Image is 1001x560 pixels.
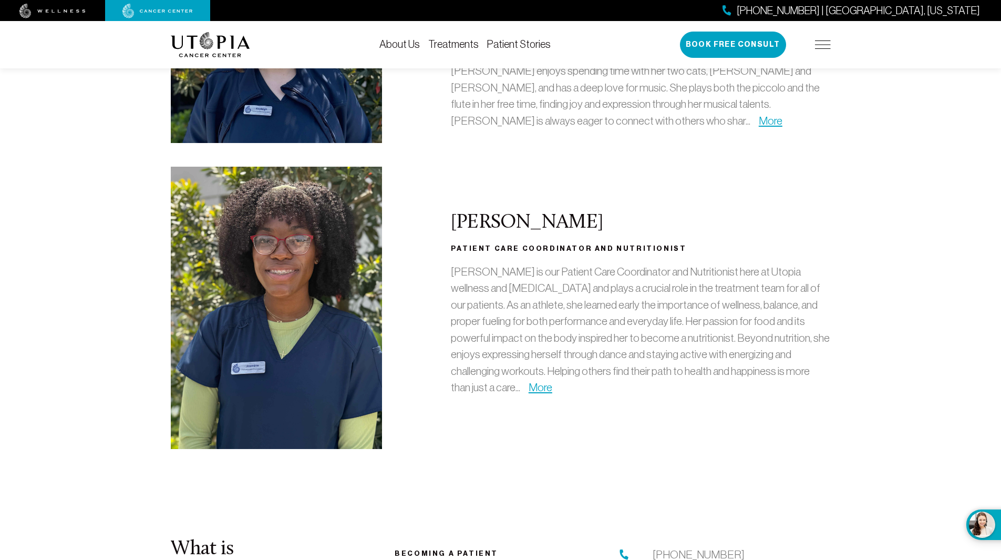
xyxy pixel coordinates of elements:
[759,115,782,127] a: More
[680,32,786,58] button: Book Free Consult
[723,3,980,18] a: [PHONE_NUMBER] | [GEOGRAPHIC_DATA], [US_STATE]
[122,4,193,18] img: cancer center
[19,4,86,18] img: wellness
[451,242,831,255] h3: Patient Care Coordinator and Nutritionist
[428,38,479,50] a: Treatments
[451,263,831,396] p: [PERSON_NAME] is our Patient Care Coordinator and Nutritionist here at Utopia wellness and [MEDIC...
[737,3,980,18] span: [PHONE_NUMBER] | [GEOGRAPHIC_DATA], [US_STATE]
[815,40,831,49] img: icon-hamburger
[529,381,552,393] a: More
[379,38,420,50] a: About Us
[487,38,551,50] a: Patient Stories
[171,167,383,449] img: Jazmine
[171,32,250,57] img: logo
[619,549,630,560] img: phone
[395,549,498,557] a: Becoming a patient
[451,212,831,234] h2: [PERSON_NAME]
